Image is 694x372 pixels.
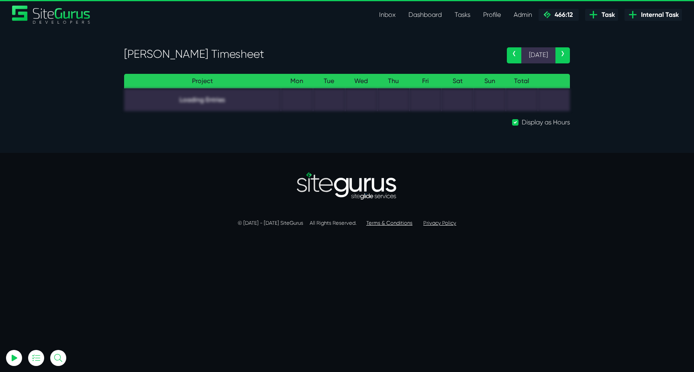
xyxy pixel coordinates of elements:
[555,47,570,63] a: ›
[539,9,579,21] a: 466:12
[638,10,679,20] span: Internal Task
[521,47,555,63] span: [DATE]
[377,74,409,89] th: Thu
[366,220,412,226] a: Terms & Conditions
[625,9,682,21] a: Internal Task
[345,74,377,89] th: Wed
[474,74,506,89] th: Sun
[124,74,281,89] th: Project
[506,74,538,89] th: Total
[124,88,281,111] td: Loading Entries
[281,74,313,89] th: Mon
[409,74,441,89] th: Fri
[441,74,474,89] th: Sat
[12,6,91,24] img: Sitegurus Logo
[507,47,521,63] a: ‹
[585,9,618,21] a: Task
[448,7,477,23] a: Tasks
[402,7,448,23] a: Dashboard
[313,74,345,89] th: Tue
[124,219,570,227] p: © [DATE] - [DATE] SiteGurus All Rights Reserved.
[507,7,539,23] a: Admin
[124,47,495,61] h3: [PERSON_NAME] Timesheet
[598,10,615,20] span: Task
[477,7,507,23] a: Profile
[522,118,570,127] label: Display as Hours
[12,6,91,24] a: SiteGurus
[423,220,456,226] a: Privacy Policy
[551,11,573,18] span: 466:12
[373,7,402,23] a: Inbox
